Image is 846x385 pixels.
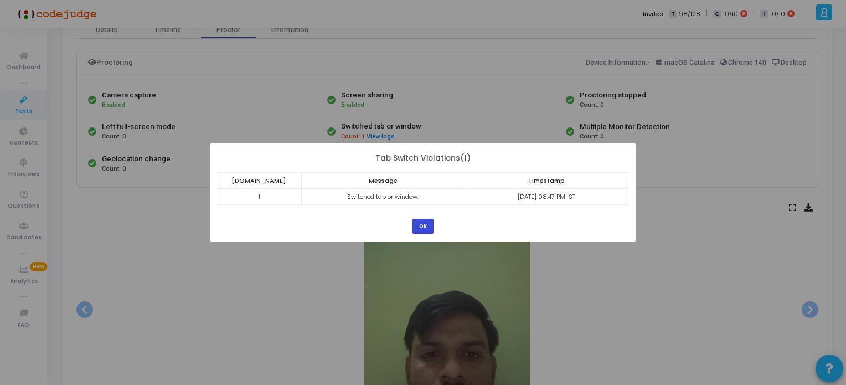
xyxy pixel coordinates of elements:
[301,189,465,205] td: Switched tab or window.
[412,219,434,234] button: OK
[218,151,629,163] div: Tab Switch Violations(1)
[301,173,465,189] th: Message
[465,189,628,205] td: [DATE] 08:47 PM IST
[218,173,301,189] th: [DOMAIN_NAME].
[218,189,301,205] td: 1
[465,173,628,189] th: Timestamp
